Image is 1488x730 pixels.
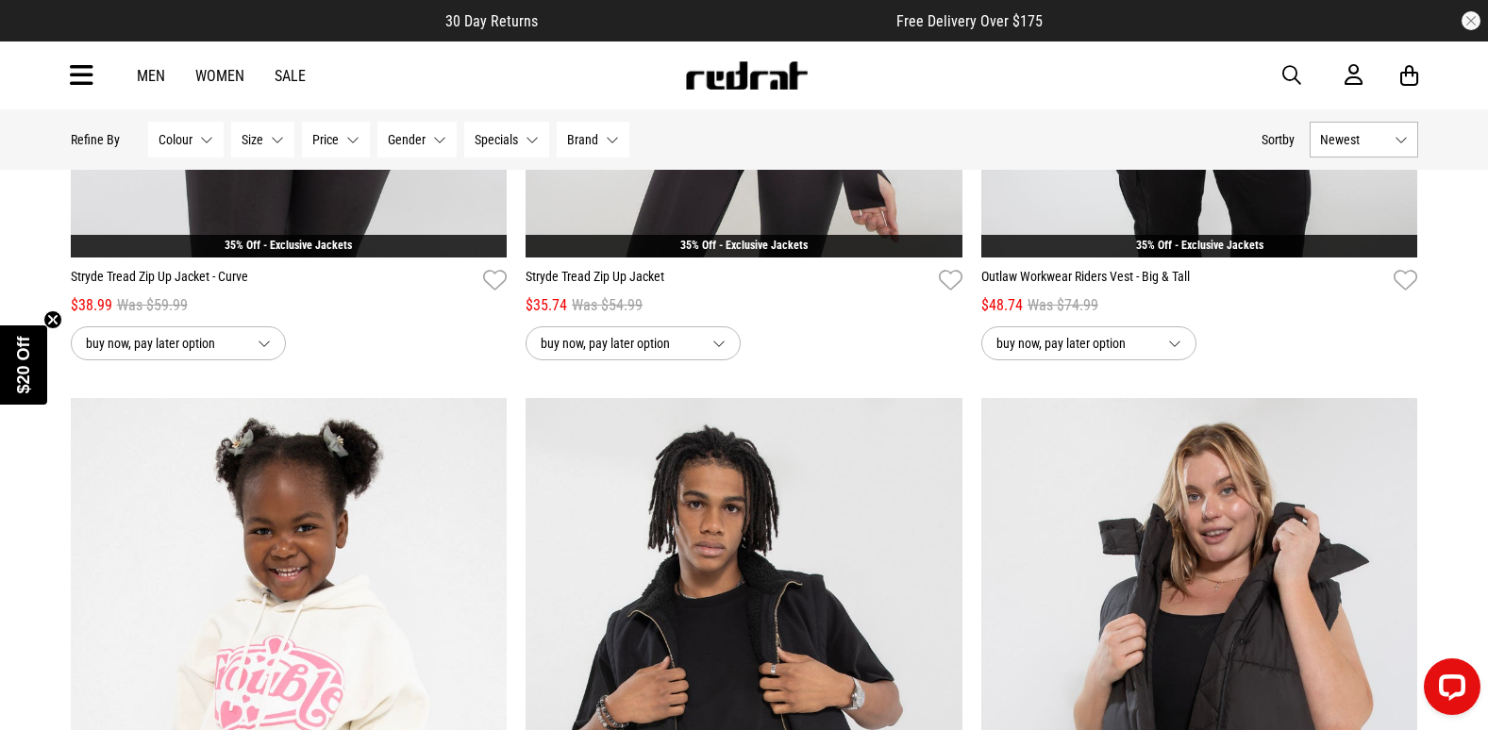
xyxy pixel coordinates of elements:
a: 35% Off - Exclusive Jackets [680,239,808,252]
span: buy now, pay later option [541,332,697,355]
button: Price [302,122,370,158]
button: Close teaser [43,310,62,329]
button: buy now, pay later option [981,326,1196,360]
span: buy now, pay later option [86,332,242,355]
span: by [1282,132,1295,147]
span: $20 Off [14,336,33,393]
span: $38.99 [71,294,112,317]
span: $35.74 [526,294,567,317]
span: 30 Day Returns [445,12,538,30]
button: Size [231,122,294,158]
span: Newest [1320,132,1387,147]
iframe: Customer reviews powered by Trustpilot [576,11,859,30]
a: 35% Off - Exclusive Jackets [1136,239,1263,252]
span: Colour [159,132,192,147]
a: Men [137,67,165,85]
button: Newest [1310,122,1418,158]
span: Free Delivery Over $175 [896,12,1043,30]
span: buy now, pay later option [996,332,1153,355]
span: Gender [388,132,426,147]
p: Refine By [71,132,120,147]
a: Outlaw Workwear Riders Vest - Big & Tall [981,267,1387,294]
a: Stryde Tread Zip Up Jacket [526,267,931,294]
span: Specials [475,132,518,147]
button: Colour [148,122,224,158]
span: Was $59.99 [117,294,188,317]
button: Brand [557,122,629,158]
span: Brand [567,132,598,147]
button: buy now, pay later option [526,326,741,360]
a: 35% Off - Exclusive Jackets [225,239,352,252]
span: Size [242,132,263,147]
button: Gender [377,122,457,158]
a: Stryde Tread Zip Up Jacket - Curve [71,267,476,294]
a: Women [195,67,244,85]
button: buy now, pay later option [71,326,286,360]
span: Was $54.99 [572,294,643,317]
span: $48.74 [981,294,1023,317]
iframe: LiveChat chat widget [1409,651,1488,730]
span: Was $74.99 [1028,294,1098,317]
button: Specials [464,122,549,158]
button: Sortby [1262,128,1295,151]
a: Sale [275,67,306,85]
img: Redrat logo [684,61,809,90]
span: Price [312,132,339,147]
